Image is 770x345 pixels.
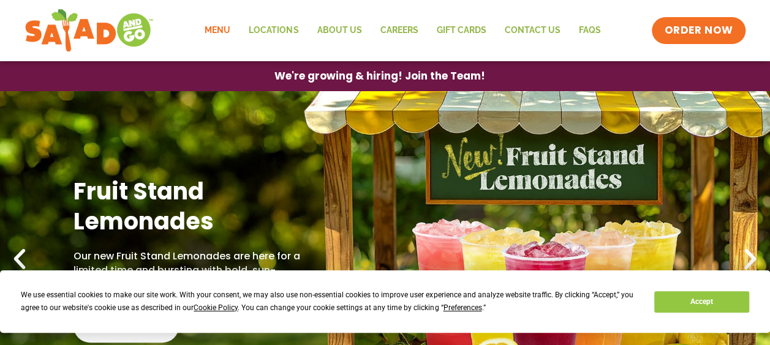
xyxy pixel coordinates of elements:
[664,23,733,38] span: ORDER NOW
[256,62,504,91] a: We're growing & hiring! Join the Team!
[652,17,745,44] a: ORDER NOW
[194,303,238,312] span: Cookie Policy
[495,17,569,45] a: Contact Us
[74,176,303,237] h2: Fruit Stand Lemonades
[427,17,495,45] a: GIFT CARDS
[240,17,308,45] a: Locations
[21,289,640,314] div: We use essential cookies to make our site work. With your consent, we may also use non-essential ...
[308,17,371,45] a: About Us
[569,17,610,45] a: FAQs
[6,246,33,273] div: Previous slide
[195,17,240,45] a: Menu
[371,17,427,45] a: Careers
[195,17,610,45] nav: Menu
[654,291,749,313] button: Accept
[443,303,481,312] span: Preferences
[74,250,303,291] p: Our new Fruit Stand Lemonades are here for a limited time and bursting with bold, sun-ripened fla...
[737,246,764,273] div: Next slide
[274,71,485,81] span: We're growing & hiring! Join the Team!
[25,6,154,55] img: new-SAG-logo-768×292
